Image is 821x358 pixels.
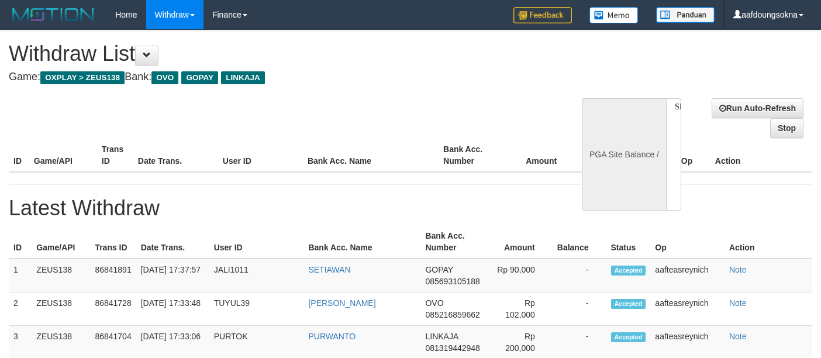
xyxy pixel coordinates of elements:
[425,310,480,319] span: 085216859662
[582,98,666,211] div: PGA Site Balance /
[425,332,458,341] span: LINKAJA
[513,7,572,23] img: Feedback.jpg
[425,277,480,286] span: 085693105188
[136,292,209,326] td: [DATE] 17:33:48
[650,259,725,292] td: aafteasreynich
[553,292,606,326] td: -
[9,42,536,66] h1: Withdraw List
[574,139,636,172] th: Balance
[9,225,32,259] th: ID
[9,259,32,292] td: 1
[9,6,98,23] img: MOTION_logo.png
[606,225,651,259] th: Status
[29,139,97,172] th: Game/API
[553,225,606,259] th: Balance
[209,259,304,292] td: JALI1011
[181,71,218,84] span: GOPAY
[32,292,90,326] td: ZEUS138
[656,7,715,23] img: panduan.png
[729,265,747,274] a: Note
[9,292,32,326] td: 2
[506,139,574,172] th: Amount
[425,298,443,308] span: OVO
[133,139,218,172] th: Date Trans.
[308,265,350,274] a: SETIAWAN
[611,266,646,276] span: Accepted
[209,292,304,326] td: TUYUL39
[90,259,136,292] td: 86841891
[32,259,90,292] td: ZEUS138
[589,7,639,23] img: Button%20Memo.svg
[218,139,303,172] th: User ID
[9,197,812,220] h1: Latest Withdraw
[9,71,536,83] h4: Game: Bank:
[90,292,136,326] td: 86841728
[221,71,265,84] span: LINKAJA
[32,225,90,259] th: Game/API
[303,139,439,172] th: Bank Acc. Name
[725,225,812,259] th: Action
[770,118,803,138] a: Stop
[710,139,812,172] th: Action
[425,265,453,274] span: GOPAY
[303,225,420,259] th: Bank Acc. Name
[136,259,209,292] td: [DATE] 17:37:57
[40,71,125,84] span: OXPLAY > ZEUS138
[650,292,725,326] td: aafteasreynich
[553,259,606,292] td: -
[90,225,136,259] th: Trans ID
[136,225,209,259] th: Date Trans.
[729,332,747,341] a: Note
[425,343,480,353] span: 081319442948
[489,259,553,292] td: Rp 90,000
[611,332,646,342] span: Accepted
[650,225,725,259] th: Op
[209,225,304,259] th: User ID
[420,225,489,259] th: Bank Acc. Number
[9,139,29,172] th: ID
[151,71,178,84] span: OVO
[489,292,553,326] td: Rp 102,000
[611,299,646,309] span: Accepted
[677,139,710,172] th: Op
[308,332,356,341] a: PURWANTO
[439,139,506,172] th: Bank Acc. Number
[308,298,375,308] a: [PERSON_NAME]
[712,98,803,118] a: Run Auto-Refresh
[97,139,133,172] th: Trans ID
[729,298,747,308] a: Note
[489,225,553,259] th: Amount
